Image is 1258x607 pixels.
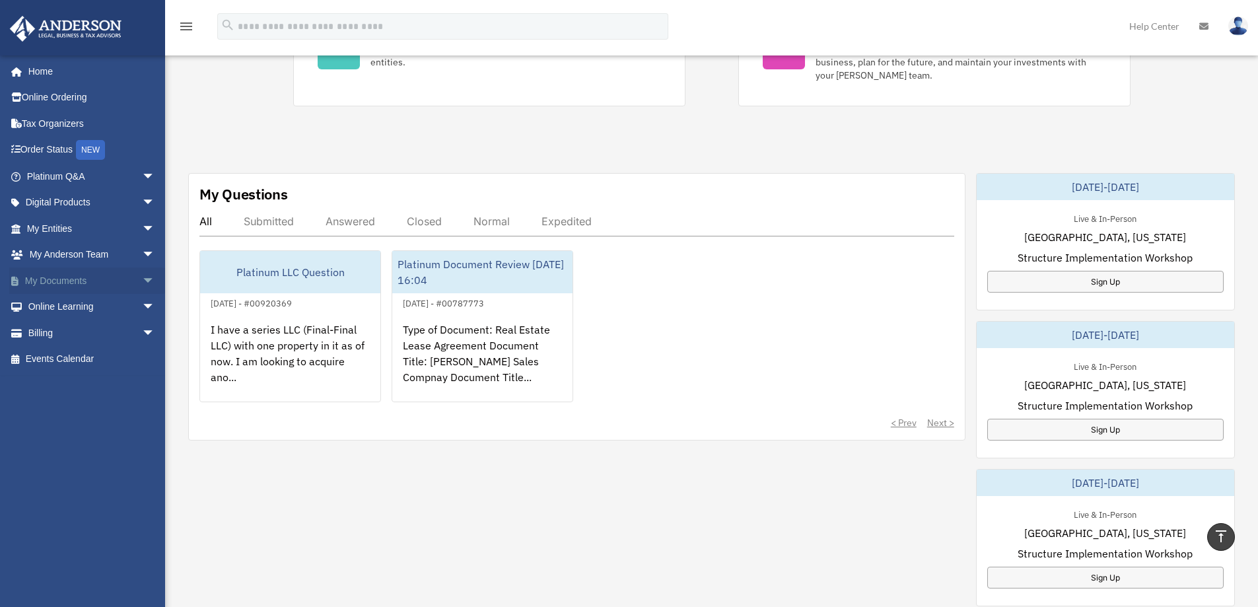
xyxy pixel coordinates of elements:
[9,215,175,242] a: My Entitiesarrow_drop_down
[1018,398,1193,413] span: Structure Implementation Workshop
[199,250,381,402] a: Platinum LLC Question[DATE] - #00920369I have a series LLC (Final-Final LLC) with one property in...
[542,215,592,228] div: Expedited
[1213,528,1229,544] i: vertical_align_top
[1018,546,1193,561] span: Structure Implementation Workshop
[142,268,168,295] span: arrow_drop_down
[1063,359,1147,373] div: Live & In-Person
[1228,17,1248,36] img: User Pic
[9,137,175,164] a: Order StatusNEW
[1018,250,1193,266] span: Structure Implementation Workshop
[200,311,380,414] div: I have a series LLC (Final-Final LLC) with one property in it as of now. I am looking to acquire ...
[392,295,495,309] div: [DATE] - #00787773
[407,215,442,228] div: Closed
[392,250,573,402] a: Platinum Document Review [DATE] 16:04[DATE] - #00787773Type of Document: Real Estate Lease Agreem...
[244,215,294,228] div: Submitted
[987,271,1224,293] a: Sign Up
[9,268,175,294] a: My Documentsarrow_drop_down
[977,174,1234,200] div: [DATE]-[DATE]
[178,18,194,34] i: menu
[9,190,175,216] a: Digital Productsarrow_drop_down
[326,215,375,228] div: Answered
[9,58,168,85] a: Home
[392,311,573,414] div: Type of Document: Real Estate Lease Agreement Document Title: [PERSON_NAME] Sales Compnay Documen...
[178,23,194,34] a: menu
[9,163,175,190] a: Platinum Q&Aarrow_drop_down
[1024,229,1186,245] span: [GEOGRAPHIC_DATA], [US_STATE]
[142,215,168,242] span: arrow_drop_down
[142,294,168,321] span: arrow_drop_down
[977,322,1234,348] div: [DATE]-[DATE]
[9,85,175,111] a: Online Ordering
[392,251,573,293] div: Platinum Document Review [DATE] 16:04
[199,215,212,228] div: All
[473,215,510,228] div: Normal
[987,567,1224,589] a: Sign Up
[9,294,175,320] a: Online Learningarrow_drop_down
[142,242,168,269] span: arrow_drop_down
[9,110,175,137] a: Tax Organizers
[987,419,1224,441] a: Sign Up
[142,320,168,347] span: arrow_drop_down
[1063,507,1147,520] div: Live & In-Person
[199,184,288,204] div: My Questions
[142,190,168,217] span: arrow_drop_down
[1024,525,1186,541] span: [GEOGRAPHIC_DATA], [US_STATE]
[200,251,380,293] div: Platinum LLC Question
[142,163,168,190] span: arrow_drop_down
[1063,211,1147,225] div: Live & In-Person
[6,16,125,42] img: Anderson Advisors Platinum Portal
[9,320,175,346] a: Billingarrow_drop_down
[200,295,302,309] div: [DATE] - #00920369
[9,242,175,268] a: My Anderson Teamarrow_drop_down
[76,140,105,160] div: NEW
[1024,377,1186,393] span: [GEOGRAPHIC_DATA], [US_STATE]
[1207,523,1235,551] a: vertical_align_top
[977,470,1234,496] div: [DATE]-[DATE]
[221,18,235,32] i: search
[9,346,175,373] a: Events Calendar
